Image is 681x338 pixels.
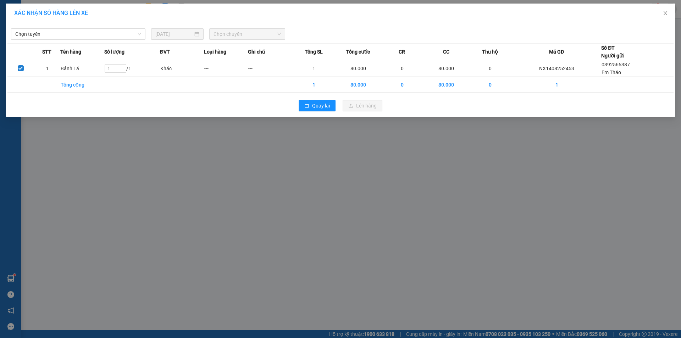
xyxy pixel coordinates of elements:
[663,10,668,16] span: close
[155,30,193,38] input: 14/08/2025
[160,48,170,56] span: ĐVT
[482,48,498,56] span: Thu hộ
[380,77,424,93] td: 0
[468,60,512,77] td: 0
[15,29,141,39] span: Chọn tuyến
[204,60,248,77] td: ---
[248,60,292,77] td: ---
[299,100,336,111] button: rollbackQuay lại
[346,48,370,56] span: Tổng cước
[312,102,330,110] span: Quay lại
[512,60,601,77] td: NX1408252453
[14,10,88,16] span: XÁC NHẬN SỐ HÀNG LÊN XE
[104,60,160,77] td: / 1
[60,60,104,77] td: Bánh Lá
[204,48,226,56] span: Loại hàng
[468,77,512,93] td: 0
[343,100,382,111] button: uploadLên hàng
[443,48,449,56] span: CC
[601,44,624,60] div: Số ĐT Người gửi
[34,60,61,77] td: 1
[248,48,265,56] span: Ghi chú
[17,30,71,54] span: [GEOGRAPHIC_DATA], [GEOGRAPHIC_DATA] ↔ [GEOGRAPHIC_DATA]
[424,60,468,77] td: 80.000
[305,48,323,56] span: Tổng SL
[214,29,281,39] span: Chọn chuyến
[336,77,380,93] td: 80.000
[399,48,405,56] span: CR
[602,70,621,75] span: Em Thảo
[104,48,124,56] span: Số lượng
[424,77,468,93] td: 80.000
[4,38,16,73] img: logo
[380,60,424,77] td: 0
[602,62,630,67] span: 0392566387
[60,48,81,56] span: Tên hàng
[549,48,564,56] span: Mã GD
[304,103,309,109] span: rollback
[336,60,380,77] td: 80.000
[160,60,204,77] td: Khác
[292,60,336,77] td: 1
[42,48,51,56] span: STT
[512,77,601,93] td: 1
[60,77,104,93] td: Tổng cộng
[655,4,675,23] button: Close
[292,77,336,93] td: 1
[20,6,71,29] strong: CHUYỂN PHÁT NHANH AN PHÚ QUÝ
